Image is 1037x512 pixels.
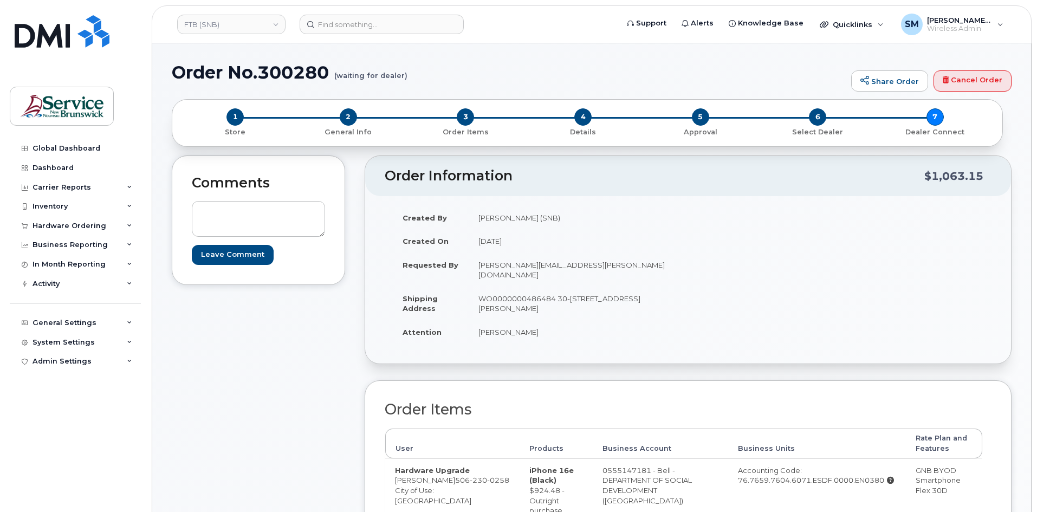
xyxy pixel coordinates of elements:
strong: Requested By [403,261,458,269]
th: Products [520,429,593,458]
div: Accounting Code: 76.7659.7604.6071.ESDF.0000.EN0380 [738,465,896,485]
small: (waiting for dealer) [334,63,407,80]
p: Approval [646,127,755,137]
h1: Order No.300280 [172,63,846,82]
h2: Order Items [385,401,983,418]
strong: Created By [403,213,447,222]
strong: iPhone 16e (Black) [529,466,574,485]
strong: Created On [403,237,449,245]
span: 6 [809,108,826,126]
td: [PERSON_NAME] (SNB) [469,206,680,230]
p: Order Items [411,127,520,137]
p: Select Dealer [763,127,872,137]
span: 506 [455,476,509,484]
a: Cancel Order [934,70,1012,92]
h2: Comments [192,176,325,191]
th: Business Account [593,429,728,458]
td: [PERSON_NAME][EMAIL_ADDRESS][PERSON_NAME][DOMAIN_NAME] [469,253,680,287]
td: WO0000000486484 30-[STREET_ADDRESS][PERSON_NAME] [469,287,680,320]
span: 3 [457,108,474,126]
span: 5 [692,108,709,126]
td: [PERSON_NAME] [469,320,680,344]
th: Business Units [728,429,906,458]
span: 230 [470,476,487,484]
p: Details [529,127,638,137]
a: 3 Order Items [407,126,524,137]
strong: Attention [403,328,442,336]
span: 0258 [487,476,509,484]
p: General Info [294,127,403,137]
span: 2 [340,108,357,126]
a: 4 Details [524,126,642,137]
a: 5 Approval [641,126,759,137]
a: 2 General Info [290,126,407,137]
a: 6 Select Dealer [759,126,877,137]
span: 1 [226,108,244,126]
span: 4 [574,108,592,126]
strong: Shipping Address [403,294,438,313]
strong: Hardware Upgrade [395,466,470,475]
div: $1,063.15 [924,166,983,186]
a: 1 Store [181,126,290,137]
td: [DATE] [469,229,680,253]
h2: Order Information [385,168,924,184]
input: Leave Comment [192,245,274,265]
a: Share Order [851,70,928,92]
p: Store [185,127,286,137]
th: Rate Plan and Features [906,429,982,458]
th: User [385,429,520,458]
